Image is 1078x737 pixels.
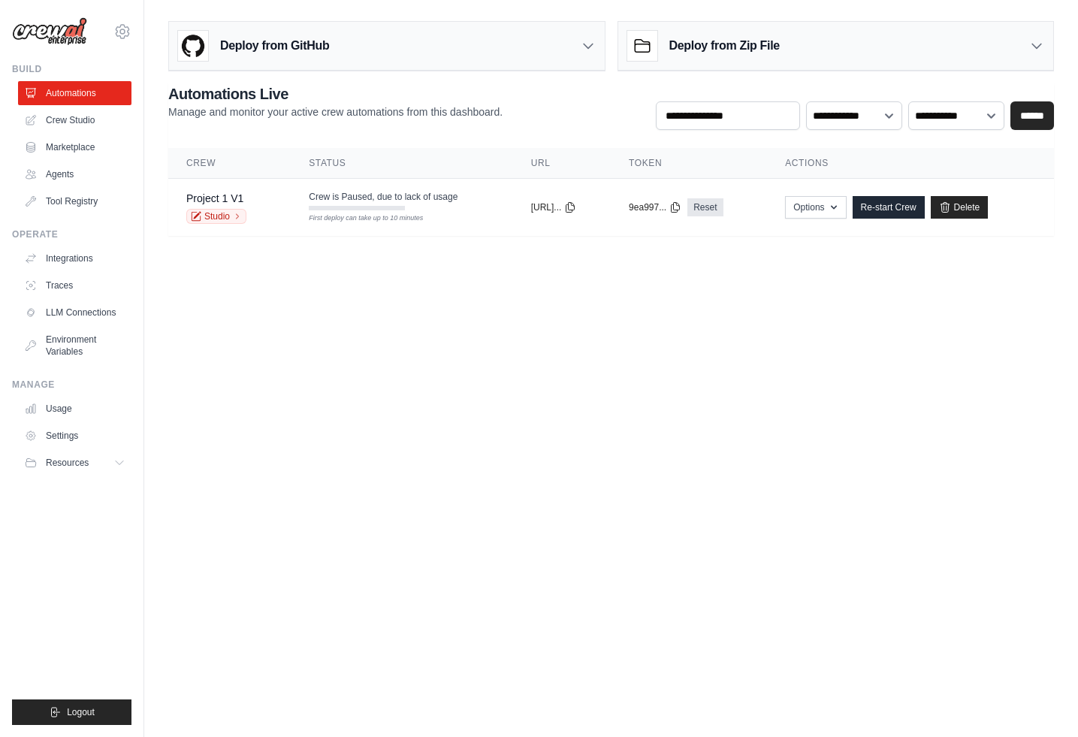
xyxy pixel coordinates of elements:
a: LLM Connections [18,301,131,325]
img: GitHub Logo [178,31,208,61]
a: Environment Variables [18,328,131,364]
a: Automations [18,81,131,105]
button: 9ea997... [629,201,681,213]
div: Operate [12,228,131,240]
h3: Deploy from GitHub [220,37,329,55]
th: URL [513,148,611,179]
a: Delete [931,196,989,219]
a: Integrations [18,246,131,270]
span: Logout [67,706,95,718]
a: Studio [186,209,246,224]
div: Build [12,63,131,75]
button: Logout [12,699,131,725]
th: Crew [168,148,291,179]
div: Manage [12,379,131,391]
a: Settings [18,424,131,448]
img: Logo [12,17,87,46]
a: Reset [687,198,723,216]
span: Resources [46,457,89,469]
h3: Deploy from Zip File [669,37,780,55]
p: Manage and monitor your active crew automations from this dashboard. [168,104,503,119]
button: Resources [18,451,131,475]
div: First deploy can take up to 10 minutes [309,213,405,224]
button: Options [785,196,846,219]
th: Token [611,148,767,179]
h2: Automations Live [168,83,503,104]
th: Actions [767,148,1054,179]
a: Usage [18,397,131,421]
a: Project 1 V1 [186,192,243,204]
a: Re-start Crew [853,196,925,219]
span: Crew is Paused, due to lack of usage [309,191,457,203]
iframe: Chat Widget [1003,665,1078,737]
a: Tool Registry [18,189,131,213]
a: Crew Studio [18,108,131,132]
th: Status [291,148,512,179]
a: Marketplace [18,135,131,159]
a: Agents [18,162,131,186]
a: Traces [18,273,131,298]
